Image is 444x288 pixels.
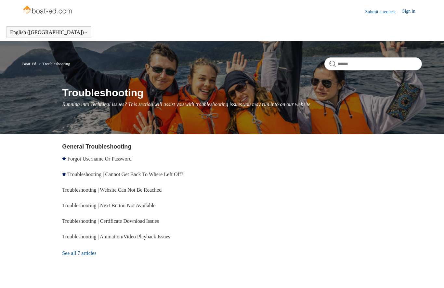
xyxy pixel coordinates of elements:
a: General Troubleshooting [62,143,131,150]
button: English ([GEOGRAPHIC_DATA]) [10,30,88,35]
a: Boat-Ed [22,61,36,66]
p: Running into Technical issues? This section will assist you with troubleshooting issues you may r... [62,101,422,108]
input: Search [324,57,422,70]
a: Troubleshooting | Animation/Video Playback Issues [62,234,170,239]
li: Troubleshooting [37,61,70,66]
a: Troubleshooting | Cannot Get Back To Where Left Off? [67,172,183,177]
a: Forgot Username Or Password [67,156,131,162]
a: Troubleshooting | Next Button Not Available [62,203,155,208]
svg: Promoted article [62,172,66,176]
img: Boat-Ed Help Center home page [22,4,74,17]
svg: Promoted article [62,157,66,161]
a: Sign in [402,8,422,16]
a: Submit a request [365,8,402,15]
a: See all 7 articles [62,245,224,262]
a: Troubleshooting | Website Can Not Be Reached [62,187,162,193]
h1: Troubleshooting [62,85,422,101]
li: Boat-Ed [22,61,37,66]
a: Troubleshooting | Certificate Download Issues [62,218,159,224]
